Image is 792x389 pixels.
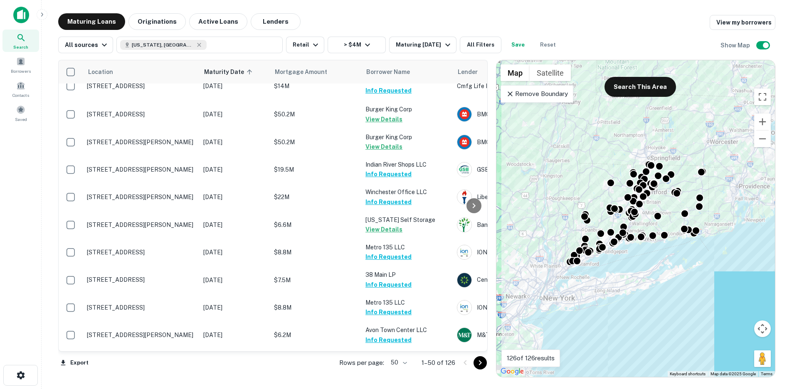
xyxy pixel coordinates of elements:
p: [DATE] [203,138,266,147]
iframe: Chat Widget [750,323,792,362]
p: [DATE] [203,192,266,202]
img: picture [457,273,471,287]
p: Remove Boundary [506,89,568,99]
button: Toggle fullscreen view [754,89,771,105]
button: Go to next page [474,356,487,369]
p: 126 of 126 results [507,353,555,363]
span: Contacts [12,92,29,98]
p: Rows per page: [339,358,384,368]
button: Info Requested [365,197,412,207]
button: Map camera controls [754,320,771,337]
p: 38 Main LP [365,270,449,279]
img: picture [457,218,471,232]
p: [DATE] [203,330,266,340]
p: $8.8M [274,303,357,312]
div: Centreville Bank [457,273,582,288]
p: [DATE] [203,248,266,257]
img: picture [457,107,471,121]
p: [STREET_ADDRESS][PERSON_NAME] [87,138,195,146]
button: Search This Area [604,77,676,97]
a: View my borrowers [710,15,775,30]
img: picture [457,328,471,342]
p: [DATE] [203,81,266,91]
span: Maturity Date [204,67,255,77]
th: Mortgage Amount [270,60,361,84]
p: Avon Town Center LLC [365,325,449,335]
button: View Details [365,142,402,152]
button: Maturing Loans [58,13,125,30]
div: ION Bank [457,245,582,260]
th: Maturity Date [199,60,270,84]
p: [DATE] [203,110,266,119]
p: Winchester Office LLC [365,187,449,197]
p: [STREET_ADDRESS] [87,82,195,90]
button: View Details [365,114,402,124]
img: picture [457,190,471,204]
p: [STREET_ADDRESS] [87,249,195,256]
img: capitalize-icon.png [13,7,29,23]
span: [US_STATE], [GEOGRAPHIC_DATA] [132,41,194,49]
a: Saved [2,102,39,124]
p: [STREET_ADDRESS] [87,276,195,283]
button: Zoom out [754,130,771,147]
p: $22M [274,192,357,202]
span: Saved [15,116,27,123]
a: Search [2,30,39,52]
div: M&T Bank [457,327,582,342]
img: picture [457,162,471,177]
button: > $4M [328,37,386,53]
p: Cmfg Life Insurance C [457,81,582,91]
img: Google [498,366,526,377]
button: Export [58,357,91,369]
div: 50 [387,357,408,369]
p: $8.8M [274,248,357,257]
th: Borrower Name [361,60,453,84]
h6: Show Map [720,41,751,50]
img: picture [457,245,471,259]
p: Burger King Corp [365,133,449,142]
button: All Filters [460,37,501,53]
a: Borrowers [2,54,39,76]
th: Lender [453,60,586,84]
button: Keyboard shortcuts [670,371,706,377]
div: Bankesb [457,217,582,232]
p: [DATE] [203,165,266,174]
p: $19.5M [274,165,357,174]
button: Info Requested [365,169,412,179]
button: Maturing [DATE] [389,37,456,53]
button: Lenders [251,13,301,30]
p: Indian River Shops LLC [365,160,449,169]
a: Contacts [2,78,39,100]
span: Lender [458,67,478,77]
button: [US_STATE], [GEOGRAPHIC_DATA] [116,37,283,53]
div: Maturing [DATE] [396,40,452,50]
button: Info Requested [365,252,412,262]
p: 1–50 of 126 [422,358,455,368]
p: [STREET_ADDRESS] [87,111,195,118]
span: Location [88,67,113,77]
div: 0 0 [496,60,775,377]
p: [STREET_ADDRESS][PERSON_NAME] [87,193,195,201]
button: Info Requested [365,335,412,345]
div: Liberty Bank - CT [457,190,582,204]
th: Location [83,60,199,84]
p: $14M [274,81,357,91]
p: $50.2M [274,138,357,147]
p: Burger King Corp [365,105,449,114]
button: Save your search to get updates of matches that match your search criteria. [505,37,531,53]
a: Open this area in Google Maps (opens a new window) [498,366,526,377]
span: Borrower Name [366,67,410,77]
img: picture [457,135,471,149]
div: ION Bank [457,300,582,315]
button: Retail [286,37,324,53]
button: Info Requested [365,86,412,96]
p: [DATE] [203,276,266,285]
p: $6.6M [274,220,357,229]
span: Map data ©2025 Google [711,372,756,376]
p: [STREET_ADDRESS] [87,304,195,311]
